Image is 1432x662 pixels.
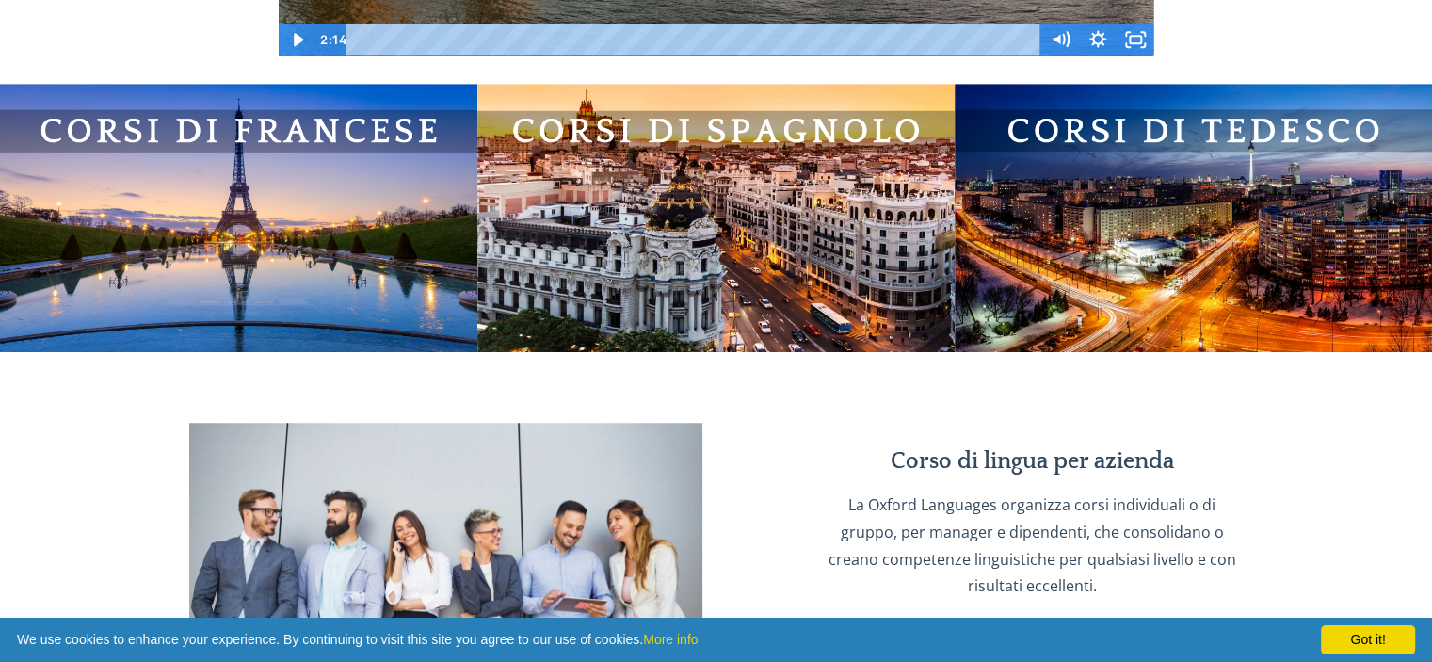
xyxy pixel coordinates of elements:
[820,447,1243,476] h4: Corso di lingua per azienda
[820,492,1243,600] p: La Oxford Languages organizza corsi individuali o di gruppo, per manager e dipendenti, che consol...
[955,84,1432,352] img: qaqZ9tZ5QmSA2VSZKFfM_Corso_di_tedesco_Rivoli.png
[1117,24,1154,56] button: Fullscreen
[1041,24,1079,56] button: Mute
[477,84,955,352] img: BdeEQCbDRySYFhVY4Cvu_Corso_di_spagnolo_Rivoli.png
[1321,625,1415,654] div: Got it!
[278,24,315,56] button: Play Video
[643,632,698,647] a: More info
[1079,24,1117,56] button: Show settings menu
[17,625,1415,654] span: We use cookies to enhance your experience. By continuing to visit this site you agree to our use ...
[360,24,1031,56] div: Playbar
